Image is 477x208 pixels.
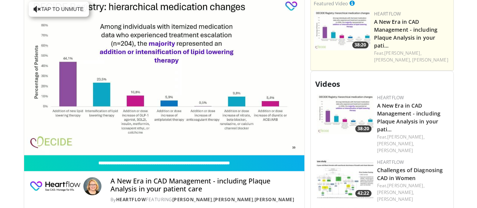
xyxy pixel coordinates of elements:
[374,11,401,17] a: Heartflow
[315,79,340,89] span: Videos
[30,177,80,195] img: Heartflow
[377,189,414,196] a: [PERSON_NAME],
[377,134,447,154] div: Feat.
[377,159,404,165] a: Heartflow
[412,57,448,63] a: [PERSON_NAME]
[314,11,370,50] img: 738d0e2d-290f-4d89-8861-908fb8b721dc.150x105_q85_crop-smart_upscale.jpg
[29,2,89,17] button: Tap to unmute
[317,94,373,134] img: 738d0e2d-290f-4d89-8861-908fb8b721dc.150x105_q85_crop-smart_upscale.jpg
[377,182,447,203] div: Feat.
[377,147,413,154] a: [PERSON_NAME]
[374,18,437,49] a: A New Era in CAD Management - including Plaque Analysis in your pati…
[387,182,424,189] a: [PERSON_NAME],
[110,177,298,193] h4: A New Era in CAD Management - including Plaque Analysis in your patient care
[355,125,371,132] span: 38:20
[83,177,101,195] img: Avatar
[387,134,424,140] a: [PERSON_NAME],
[374,57,411,63] a: [PERSON_NAME],
[377,140,414,147] a: [PERSON_NAME],
[116,196,146,203] a: Heartflow
[213,196,253,203] a: [PERSON_NAME]
[317,94,373,134] a: 38:20
[255,196,294,203] a: [PERSON_NAME]
[352,42,368,48] span: 38:20
[384,50,421,56] a: [PERSON_NAME],
[314,11,370,50] a: 38:20
[377,94,404,101] a: Heartflow
[374,50,450,63] div: Feat.
[377,102,440,133] a: A New Era in CAD Management - including Plaque Analysis in your pati…
[172,196,212,203] a: [PERSON_NAME]
[110,196,298,203] div: By FEATURING , ,
[317,159,373,199] img: 65719914-b9df-436f-8749-217792de2567.150x105_q85_crop-smart_upscale.jpg
[377,166,443,182] a: Challenges of Diagnosing CAD in Women
[317,159,373,199] a: 42:22
[377,196,413,202] a: [PERSON_NAME]
[355,190,371,197] span: 42:22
